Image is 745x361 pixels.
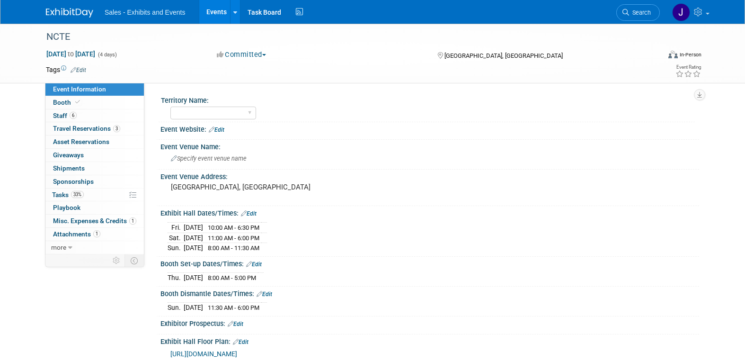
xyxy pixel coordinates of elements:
span: Tasks [52,191,84,199]
td: [DATE] [184,233,203,243]
img: John Ade [672,3,690,21]
span: [DATE] [DATE] [46,50,96,58]
img: Format-Inperson.png [668,51,678,58]
td: [DATE] [184,303,203,313]
div: Exhibit Hall Dates/Times: [160,206,699,218]
a: Giveaways [45,149,144,162]
span: Sponsorships [53,178,94,185]
span: 1 [93,230,100,237]
span: Misc. Expenses & Credits [53,217,136,225]
div: Event Venue Address: [160,170,699,181]
span: 11:00 AM - 6:00 PM [208,235,259,242]
span: Sales - Exhibits and Events [105,9,185,16]
a: Playbook [45,201,144,214]
pre: [GEOGRAPHIC_DATA], [GEOGRAPHIC_DATA] [171,183,374,191]
a: Asset Reservations [45,135,144,148]
a: more [45,241,144,254]
div: Exhibitor Prospectus: [160,316,699,329]
span: Specify event venue name [171,155,247,162]
a: Edit [71,67,86,73]
span: Staff [53,112,77,119]
span: Search [629,9,651,16]
span: 33% [71,191,84,198]
a: Travel Reservations3 [45,122,144,135]
div: Booth Set-up Dates/Times: [160,257,699,269]
span: Shipments [53,164,85,172]
img: ExhibitDay [46,8,93,18]
span: Event Information [53,85,106,93]
div: In-Person [679,51,701,58]
span: Asset Reservations [53,138,109,145]
a: [URL][DOMAIN_NAME] [170,350,237,358]
span: Attachments [53,230,100,238]
td: Tags [46,65,86,74]
span: Booth [53,99,82,106]
a: Tasks33% [45,189,144,201]
a: Edit [209,126,224,133]
div: NCTE [43,28,646,45]
td: Thu. [168,273,184,283]
td: Personalize Event Tab Strip [108,254,125,267]
a: Edit [233,339,248,345]
a: Edit [246,261,262,268]
a: Edit [228,321,243,327]
td: [DATE] [184,273,203,283]
span: (4 days) [97,52,117,58]
td: [DATE] [184,222,203,233]
a: Edit [257,291,272,298]
a: Event Information [45,83,144,96]
span: more [51,244,66,251]
span: 6 [70,112,77,119]
a: Edit [241,210,257,217]
td: Fri. [168,222,184,233]
span: 8:00 AM - 11:30 AM [208,244,259,252]
div: Event Website: [160,122,699,135]
td: Sun. [168,243,184,253]
span: 8:00 AM - 5:00 PM [208,274,256,281]
div: Event Venue Name: [160,140,699,152]
span: 11:30 AM - 6:00 PM [208,304,259,311]
div: Booth Dismantle Dates/Times: [160,287,699,299]
div: Event Rating [675,65,701,70]
span: Travel Reservations [53,125,120,132]
td: Toggle Event Tabs [125,254,144,267]
span: to [66,50,75,58]
a: Search [616,4,660,21]
a: Misc. Expenses & Credits1 [45,215,144,227]
a: Booth [45,96,144,109]
span: 10:00 AM - 6:30 PM [208,224,259,231]
span: Playbook [53,204,80,211]
td: Sun. [168,303,184,313]
a: Sponsorships [45,175,144,188]
span: 1 [129,217,136,225]
a: Shipments [45,162,144,175]
td: Sat. [168,233,184,243]
i: Booth reservation complete [75,99,80,105]
span: 3 [113,125,120,132]
div: Exhibit Hall Floor Plan: [160,334,699,347]
span: Giveaways [53,151,84,159]
div: Territory Name: [161,93,695,105]
button: Committed [213,50,270,60]
span: [GEOGRAPHIC_DATA], [GEOGRAPHIC_DATA] [444,52,563,59]
div: Event Format [604,49,701,63]
a: Attachments1 [45,228,144,241]
a: Staff6 [45,109,144,122]
td: [DATE] [184,243,203,253]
